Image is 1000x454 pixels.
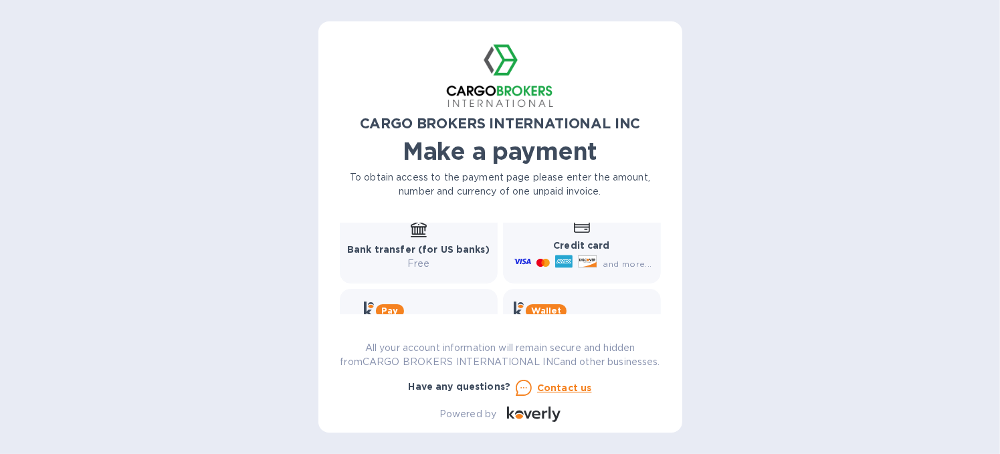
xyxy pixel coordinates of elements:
[603,259,652,269] span: and more...
[553,240,609,251] b: Credit card
[537,382,592,393] u: Contact us
[340,341,661,369] p: All your account information will remain secure and hidden from CARGO BROKERS INTERNATIONAL INC a...
[531,306,562,316] b: Wallet
[340,171,661,199] p: To obtain access to the payment page please enter the amount, number and currency of one unpaid i...
[409,381,511,392] b: Have any questions?
[381,306,398,316] b: Pay
[360,115,641,132] b: CARGO BROKERS INTERNATIONAL INC
[347,244,490,255] b: Bank transfer (for US banks)
[439,407,496,421] p: Powered by
[347,257,490,271] p: Free
[340,137,661,165] h1: Make a payment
